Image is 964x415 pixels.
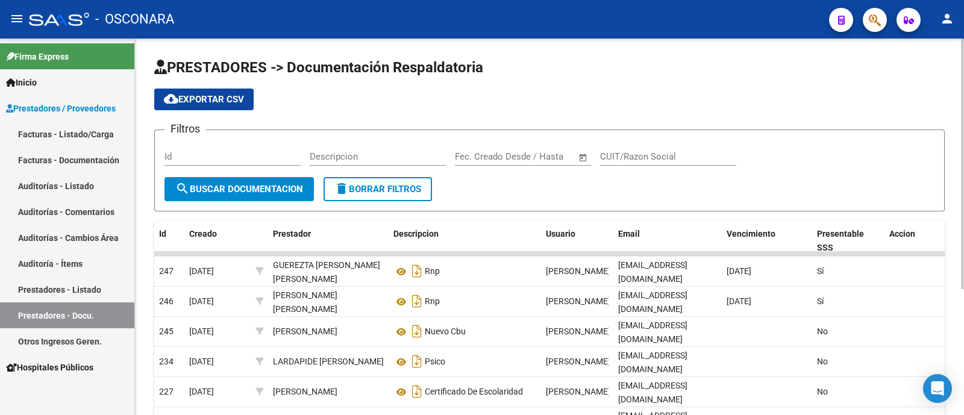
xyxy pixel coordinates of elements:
i: Descargar documento [409,292,425,311]
span: Borrar Filtros [334,184,421,195]
span: [PERSON_NAME] [546,266,610,276]
i: Descargar documento [409,261,425,281]
i: Descargar documento [409,382,425,401]
span: [PERSON_NAME] [546,387,610,396]
button: Open calendar [577,151,590,164]
span: Creado [189,229,217,239]
span: Id [159,229,166,239]
datatable-header-cell: Vencimiento [722,221,812,261]
span: 246 [159,296,174,306]
datatable-header-cell: Id [154,221,184,261]
span: No [817,357,828,366]
span: 245 [159,326,174,336]
span: Email [618,229,640,239]
i: Descargar documento [409,352,425,371]
div: [PERSON_NAME] [PERSON_NAME] [273,289,384,316]
datatable-header-cell: Creado [184,221,251,261]
span: Accion [889,229,915,239]
div: LARDAPIDE [PERSON_NAME] [273,355,384,369]
span: [DATE] [189,387,214,396]
i: Descargar documento [409,322,425,341]
span: [EMAIL_ADDRESS][DOMAIN_NAME] [618,290,687,314]
span: Presentable SSS [817,229,864,252]
datatable-header-cell: Presentable SSS [812,221,884,261]
div: Open Intercom Messenger [923,374,952,403]
mat-icon: search [175,181,190,196]
span: [EMAIL_ADDRESS][DOMAIN_NAME] [618,320,687,344]
button: Borrar Filtros [324,177,432,201]
span: Rnp [425,267,440,276]
span: Inicio [6,76,37,89]
span: Descripcion [393,229,439,239]
button: Exportar CSV [154,89,254,110]
span: Prestador [273,229,311,239]
span: Usuario [546,229,575,239]
span: - OSCONARA [95,6,174,33]
datatable-header-cell: Prestador [268,221,389,261]
span: Exportar CSV [164,94,244,105]
span: [DATE] [189,296,214,306]
datatable-header-cell: Descripcion [389,221,541,261]
span: Rnp [425,297,440,307]
span: Prestadores / Proveedores [6,102,116,115]
span: [DATE] [189,326,214,336]
span: [PERSON_NAME] [546,326,610,336]
span: [EMAIL_ADDRESS][DOMAIN_NAME] [618,351,687,374]
span: Certificado De Escolaridad [425,387,523,397]
span: [EMAIL_ADDRESS][DOMAIN_NAME] [618,260,687,284]
span: Hospitales Públicos [6,361,93,374]
span: PRESTADORES -> Documentación Respaldatoria [154,59,483,76]
mat-icon: cloud_download [164,92,178,106]
span: [DATE] [727,296,751,306]
span: [DATE] [727,266,751,276]
span: [DATE] [189,357,214,366]
mat-icon: menu [10,11,24,26]
span: [EMAIL_ADDRESS][DOMAIN_NAME] [618,381,687,404]
span: Sí [817,266,824,276]
span: Firma Express [6,50,69,63]
span: Buscar Documentacion [175,184,303,195]
span: Sí [817,296,824,306]
input: Fecha inicio [455,151,504,162]
datatable-header-cell: Usuario [541,221,613,261]
span: No [817,326,828,336]
span: [PERSON_NAME] [546,357,610,366]
datatable-header-cell: Email [613,221,722,261]
span: Nuevo Cbu [425,327,466,337]
span: Psico [425,357,445,367]
span: 247 [159,266,174,276]
span: Vencimiento [727,229,775,239]
div: [PERSON_NAME] [273,385,337,399]
datatable-header-cell: Accion [884,221,945,261]
mat-icon: delete [334,181,349,196]
div: GUEREZTA [PERSON_NAME] [PERSON_NAME] [273,258,384,286]
div: [PERSON_NAME] [273,325,337,339]
span: 227 [159,387,174,396]
h3: Filtros [164,120,206,137]
input: Fecha fin [515,151,573,162]
mat-icon: person [940,11,954,26]
button: Buscar Documentacion [164,177,314,201]
span: No [817,387,828,396]
span: 234 [159,357,174,366]
span: [DATE] [189,266,214,276]
span: [PERSON_NAME] [546,296,610,306]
